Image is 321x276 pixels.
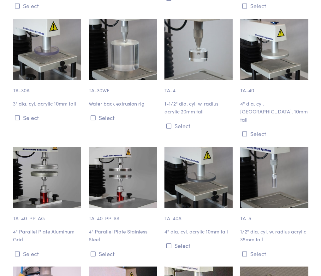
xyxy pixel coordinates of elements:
button: Select [240,129,308,139]
img: cylinder_ta-40a_4-inch-diameter.jpg [164,147,233,208]
button: Select [164,121,233,131]
button: Select [240,1,308,11]
p: TA-40-PP-AG [13,208,81,222]
button: Select [240,249,308,259]
p: 4" Parallel Plate Aluminum Grid [13,227,81,244]
p: Water back extrusion rig [89,100,157,108]
button: Select [164,240,233,251]
p: TA-40-PP-SS [89,208,157,222]
button: Select [89,112,157,123]
p: TA-40 [240,80,308,95]
p: 4" Parallel Plate Stainless Steel [89,227,157,244]
button: Select [13,249,81,259]
p: TA-5 [240,208,308,222]
img: cylinder_ta-4_1-half-inch-diameter_2.jpg [164,19,233,80]
p: TA-40A [164,208,233,222]
p: TA-4 [164,80,233,95]
p: TA-30A [13,80,81,95]
button: Select [13,112,81,123]
img: cylinder_ta-30we_3-inch-diameter.jpg [89,19,157,80]
button: Select [89,249,157,259]
img: cylinder_ta-40-pp-ss.jpg [89,147,157,208]
img: cylinder_ta-40_4-inch-diameter.jpg [240,19,308,80]
p: 3" dia. cyl. acrylic 10mm tall [13,100,81,108]
p: 1-1/2" dia. cyl. w. radius acrylic 20mm tall [164,100,233,116]
img: cylinder_ta-40-pp-ag.jpg [13,147,81,208]
p: TA-30WE [89,80,157,95]
p: 1/2" dia. cyl. w. radius acrylic 35mm tall [240,227,308,244]
img: cylinder_ta-30a_3-inch-diameter.jpg [13,19,81,80]
p: 4" dia. cyl. acrylic 10mm tall [164,227,233,236]
img: cylinder_ta-5_half-inch-diameter.jpg [240,147,308,208]
button: Select [13,1,81,11]
p: 4" dia. cyl. [GEOGRAPHIC_DATA]. 10mm tall [240,100,308,124]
